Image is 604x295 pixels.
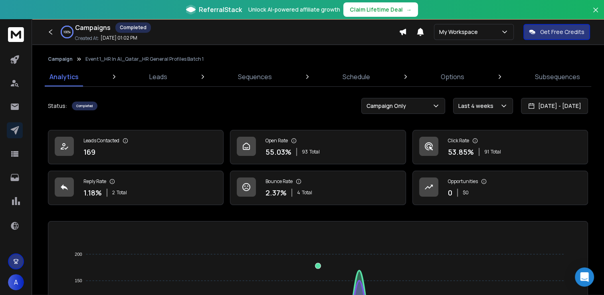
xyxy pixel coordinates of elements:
[441,72,464,82] p: Options
[463,189,469,196] p: $ 0
[412,171,588,205] a: Opportunities0$0
[230,171,406,205] a: Bounce Rate2.37%4Total
[343,72,370,82] p: Schedule
[575,267,594,287] div: Open Intercom Messenger
[8,274,24,290] button: A
[448,138,469,144] p: Click Rate
[540,28,584,36] p: Get Free Credits
[265,178,293,185] p: Bounce Rate
[458,102,497,110] p: Last 4 weeks
[448,146,474,157] p: 53.85 %
[297,189,300,196] span: 4
[265,187,287,198] p: 2.37 %
[101,35,137,41] p: [DATE] 01:02 PM
[590,5,601,24] button: Close banner
[48,56,73,62] button: Campaign
[265,146,291,157] p: 55.03 %
[366,102,409,110] p: Campaign Only
[115,22,151,33] div: Completed
[63,30,71,34] p: 100 %
[484,149,489,155] span: 91
[248,6,340,14] p: Unlock AI-powered affiliate growth
[85,56,204,62] p: Event 1_HR In AI_Qatar_HR General Profiles Batch 1
[75,278,82,283] tspan: 150
[149,72,167,82] p: Leads
[302,149,308,155] span: 93
[117,189,127,196] span: Total
[75,252,82,257] tspan: 200
[523,24,590,40] button: Get Free Credits
[436,67,469,86] a: Options
[338,67,375,86] a: Schedule
[439,28,481,36] p: My Workspace
[75,23,111,32] h1: Campaigns
[230,130,406,164] a: Open Rate55.03%93Total
[535,72,580,82] p: Subsequences
[265,138,288,144] p: Open Rate
[72,102,97,110] div: Completed
[48,130,224,164] a: Leads Contacted169
[48,171,224,205] a: Reply Rate1.18%2Total
[343,2,418,17] button: Claim Lifetime Deal→
[302,189,312,196] span: Total
[521,98,588,114] button: [DATE] - [DATE]
[83,146,95,157] p: 169
[199,5,242,14] span: ReferralStack
[448,178,478,185] p: Opportunities
[233,67,277,86] a: Sequences
[238,72,272,82] p: Sequences
[530,67,585,86] a: Subsequences
[309,149,320,155] span: Total
[83,138,119,144] p: Leads Contacted
[83,187,102,198] p: 1.18 %
[412,130,588,164] a: Click Rate53.85%91Total
[83,178,106,185] p: Reply Rate
[50,72,79,82] p: Analytics
[448,187,452,198] p: 0
[45,67,83,86] a: Analytics
[145,67,172,86] a: Leads
[112,189,115,196] span: 2
[406,6,412,14] span: →
[48,102,67,110] p: Status:
[491,149,501,155] span: Total
[75,35,99,42] p: Created At:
